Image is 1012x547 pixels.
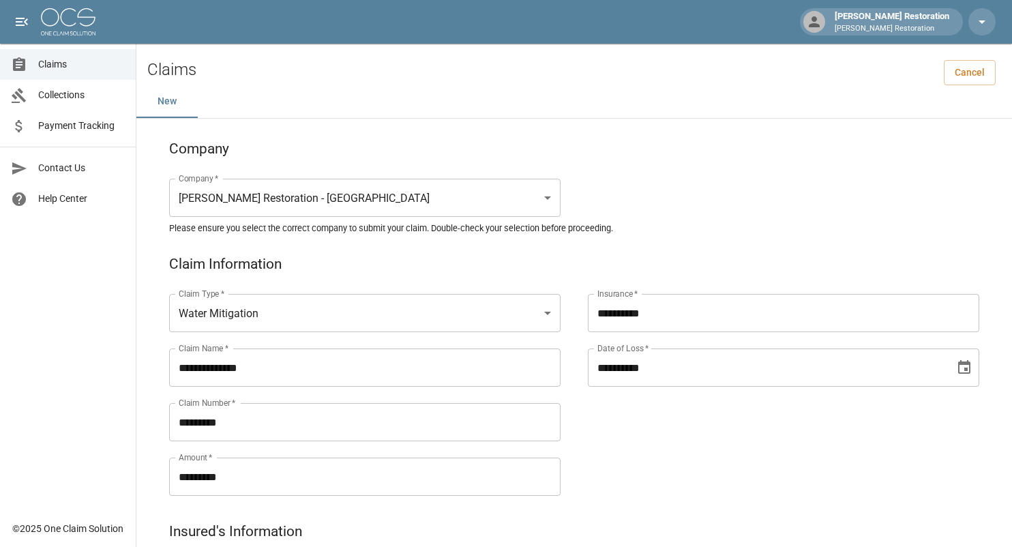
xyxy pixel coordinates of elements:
span: Payment Tracking [38,119,125,133]
img: ocs-logo-white-transparent.png [41,8,95,35]
span: Collections [38,88,125,102]
span: Contact Us [38,161,125,175]
label: Claim Name [179,342,228,354]
div: Water Mitigation [169,294,561,332]
label: Date of Loss [597,342,649,354]
a: Cancel [944,60,996,85]
span: Claims [38,57,125,72]
label: Amount [179,452,213,463]
label: Company [179,173,219,184]
div: [PERSON_NAME] Restoration [829,10,955,34]
div: © 2025 One Claim Solution [12,522,123,535]
label: Claim Type [179,288,224,299]
label: Claim Number [179,397,235,409]
div: dynamic tabs [136,85,1012,118]
button: open drawer [8,8,35,35]
div: [PERSON_NAME] Restoration - [GEOGRAPHIC_DATA] [169,179,561,217]
button: Choose date, selected date is Sep 6, 2025 [951,354,978,381]
span: Help Center [38,192,125,206]
label: Insurance [597,288,638,299]
button: New [136,85,198,118]
p: [PERSON_NAME] Restoration [835,23,949,35]
h2: Claims [147,60,196,80]
h5: Please ensure you select the correct company to submit your claim. Double-check your selection be... [169,222,979,234]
